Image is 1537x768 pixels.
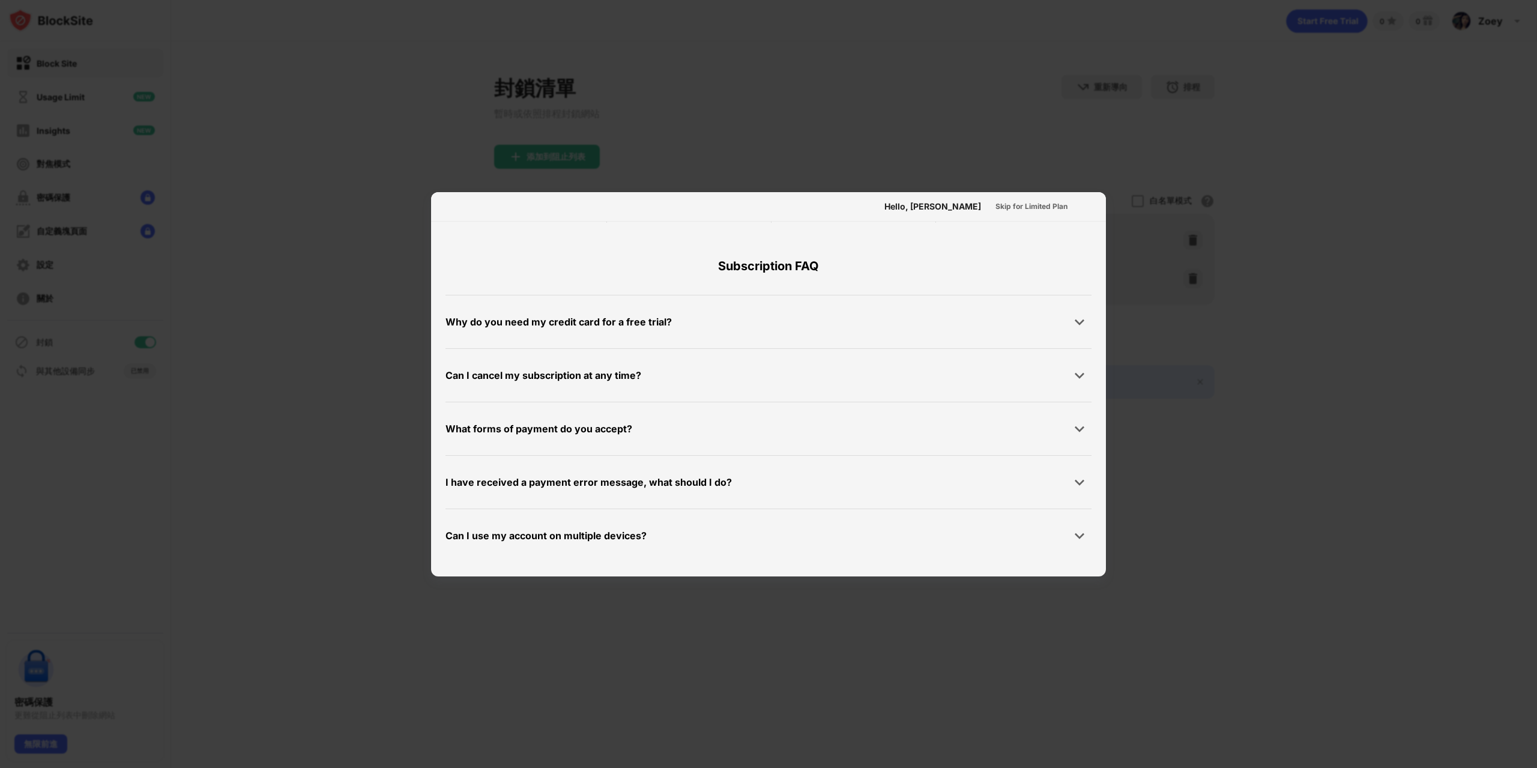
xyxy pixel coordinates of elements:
div: Skip for Limited Plan [995,201,1067,213]
div: Why do you need my credit card for a free trial? [445,313,672,331]
div: Subscription FAQ [445,237,1092,295]
div: Can I use my account on multiple devices? [445,527,647,545]
div: Can I cancel my subscription at any time? [445,367,641,384]
div: Hello, [PERSON_NAME] [884,202,981,211]
div: What forms of payment do you accept? [445,420,632,438]
div: I have received a payment error message, what should I do? [445,474,732,491]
